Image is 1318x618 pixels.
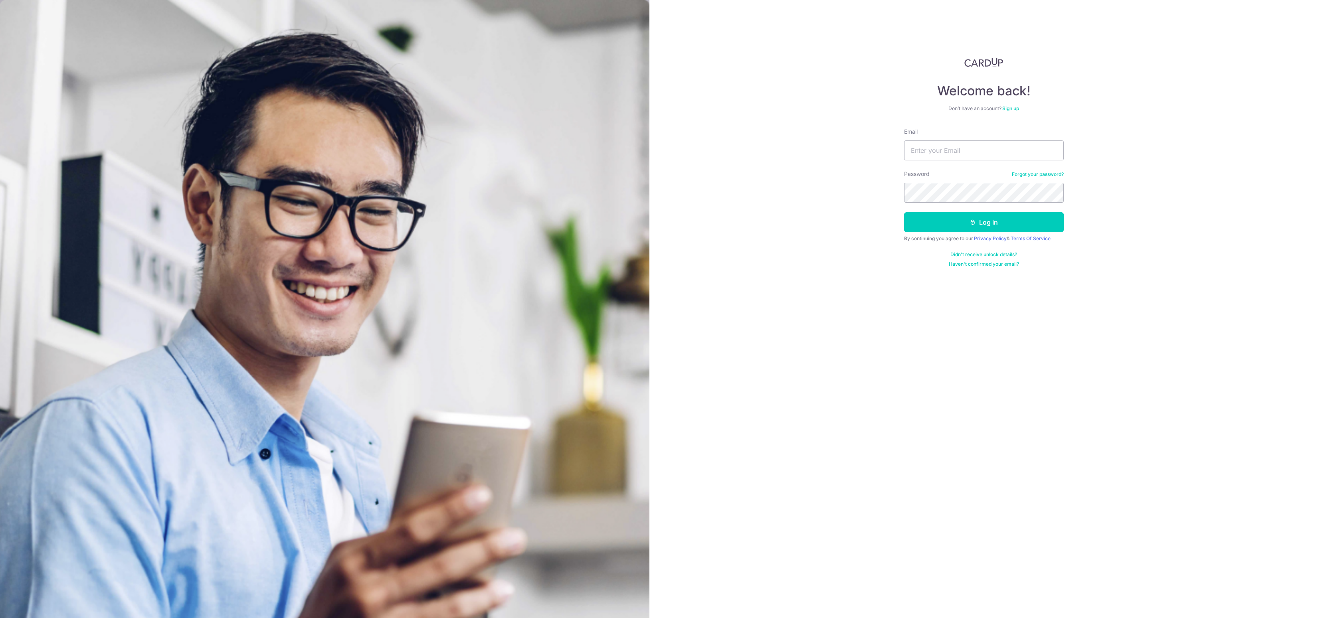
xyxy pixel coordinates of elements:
[1002,105,1019,111] a: Sign up
[904,212,1064,232] button: Log in
[904,235,1064,242] div: By continuing you agree to our &
[1011,235,1051,241] a: Terms Of Service
[904,128,918,136] label: Email
[950,251,1017,258] a: Didn't receive unlock details?
[1012,171,1064,178] a: Forgot your password?
[949,261,1019,267] a: Haven't confirmed your email?
[904,170,930,178] label: Password
[974,235,1007,241] a: Privacy Policy
[904,83,1064,99] h4: Welcome back!
[904,140,1064,160] input: Enter your Email
[904,105,1064,112] div: Don’t have an account?
[964,57,1003,67] img: CardUp Logo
